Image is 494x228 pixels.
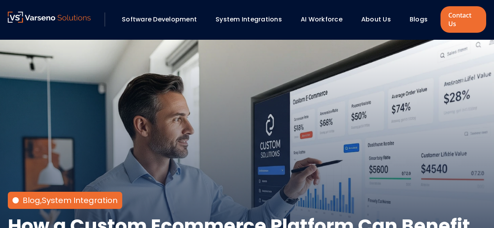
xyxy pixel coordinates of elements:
[118,13,208,26] div: Software Development
[8,12,91,23] img: Varseno Solutions – Product Engineering & IT Services
[8,12,91,27] a: Varseno Solutions – Product Engineering & IT Services
[357,13,402,26] div: About Us
[23,195,118,206] div: ,
[23,195,40,206] a: Blog
[410,15,428,24] a: Blogs
[297,13,353,26] div: AI Workforce
[212,13,293,26] div: System Integrations
[122,15,197,24] a: Software Development
[301,15,342,24] a: AI Workforce
[361,15,391,24] a: About Us
[406,13,439,26] div: Blogs
[42,195,118,206] a: System Integration
[216,15,282,24] a: System Integrations
[440,6,486,33] a: Contact Us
